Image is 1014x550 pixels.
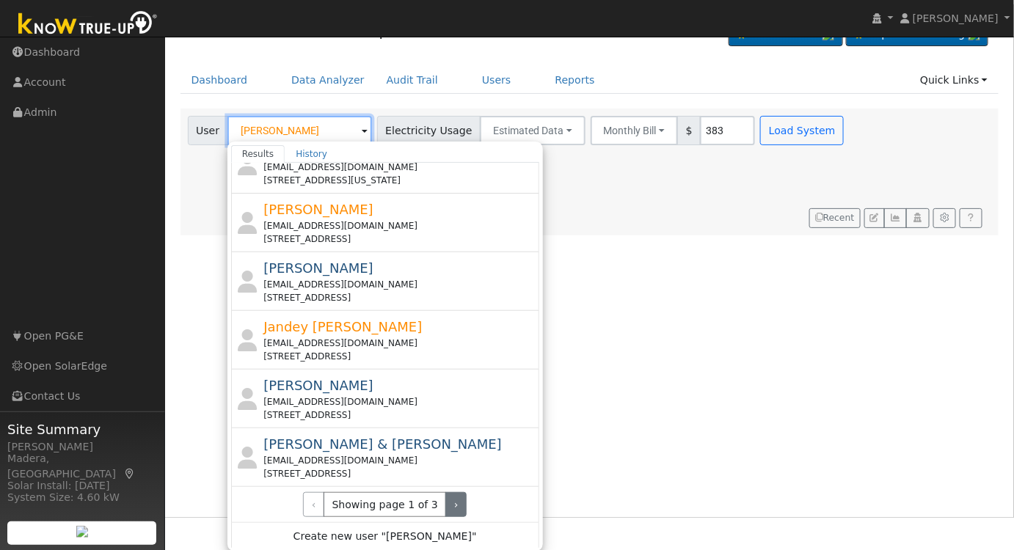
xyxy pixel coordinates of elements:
[760,116,844,145] button: Load System
[263,291,536,304] div: [STREET_ADDRESS]
[263,350,536,363] div: [STREET_ADDRESS]
[471,67,522,94] a: Users
[544,67,606,94] a: Reports
[292,22,409,40] a: Scenario Report
[263,337,536,350] div: [EMAIL_ADDRESS][DOMAIN_NAME]
[933,208,956,229] button: Settings
[285,145,338,163] a: History
[76,526,88,538] img: retrieve
[480,116,586,145] button: Estimated Data
[324,492,446,517] span: Showing page 1 of 3
[377,116,481,145] span: Electricity Usage
[263,202,373,217] span: [PERSON_NAME]
[11,8,165,41] img: Know True-Up
[280,67,376,94] a: Data Analyzer
[960,208,982,229] a: Help Link
[263,467,536,480] div: [STREET_ADDRESS]
[231,145,285,163] a: Results
[376,67,449,94] a: Audit Trail
[809,208,861,229] button: Recent
[180,67,259,94] a: Dashboard
[906,208,929,229] button: Login As
[884,208,907,229] button: Multi-Series Graph
[909,67,999,94] a: Quick Links
[123,468,136,480] a: Map
[263,395,536,408] div: [EMAIL_ADDRESS][DOMAIN_NAME]
[263,319,422,334] span: Jandey [PERSON_NAME]
[864,208,885,229] button: Edit User
[263,378,373,393] span: [PERSON_NAME]
[263,278,536,291] div: [EMAIL_ADDRESS][DOMAIN_NAME]
[445,492,467,517] button: ›
[913,12,999,24] span: [PERSON_NAME]
[7,419,157,439] span: Site Summary
[188,116,228,145] span: User
[7,451,157,482] div: Madera, [GEOGRAPHIC_DATA]
[7,490,157,505] div: System Size: 4.60 kW
[677,116,701,145] span: $
[263,161,536,174] div: [EMAIL_ADDRESS][DOMAIN_NAME]
[263,260,373,276] span: [PERSON_NAME]
[263,232,536,246] div: [STREET_ADDRESS]
[227,116,372,145] input: Select a User
[263,174,536,187] div: [STREET_ADDRESS][US_STATE]
[263,219,536,232] div: [EMAIL_ADDRESS][DOMAIN_NAME]
[591,116,679,145] button: Monthly Bill
[7,439,157,455] div: [PERSON_NAME]
[7,478,157,494] div: Solar Install: [DATE]
[263,436,502,452] span: [PERSON_NAME] & [PERSON_NAME]
[263,454,536,467] div: [EMAIL_ADDRESS][DOMAIN_NAME]
[263,408,536,422] div: [STREET_ADDRESS]
[293,529,477,546] span: Create new user "[PERSON_NAME]"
